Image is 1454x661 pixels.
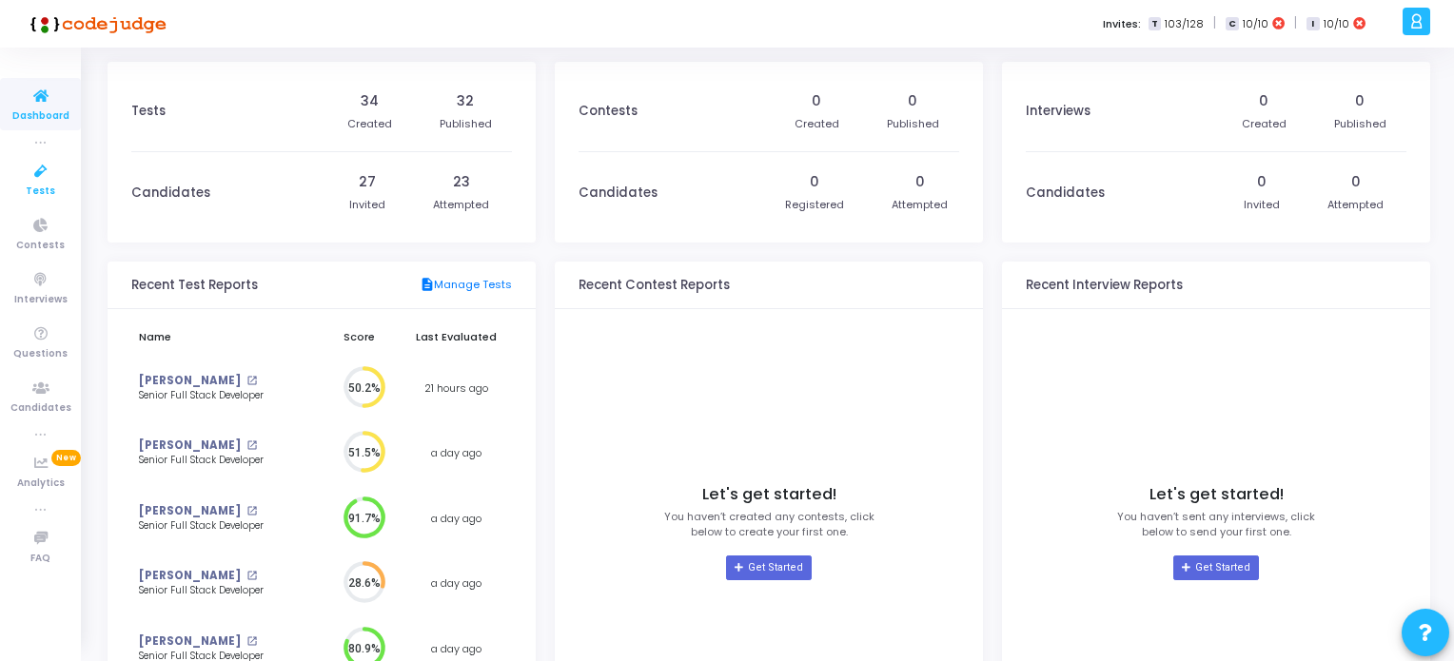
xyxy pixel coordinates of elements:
div: 23 [453,172,470,192]
div: Attempted [1327,197,1384,213]
h3: Interviews [1026,104,1090,119]
span: 10/10 [1324,16,1349,32]
mat-icon: open_in_new [246,636,257,647]
a: [PERSON_NAME] [139,503,241,519]
td: a day ago [401,420,512,486]
h4: Let's get started! [1149,485,1284,504]
mat-icon: description [420,277,434,294]
div: 0 [915,172,925,192]
a: [PERSON_NAME] [139,568,241,584]
div: Attempted [892,197,948,213]
div: 0 [812,91,821,111]
th: Score [318,319,401,356]
div: Published [440,116,492,132]
h3: Recent Interview Reports [1026,278,1183,293]
div: Attempted [433,197,489,213]
span: | [1213,13,1216,33]
mat-icon: open_in_new [246,571,257,581]
div: Published [887,116,939,132]
h3: Candidates [579,185,658,201]
div: Invited [1244,197,1280,213]
div: Created [795,116,839,132]
div: 27 [359,172,376,192]
div: Senior Full Stack Developer [139,454,286,468]
td: a day ago [401,551,512,616]
div: 34 [361,91,379,111]
mat-icon: open_in_new [246,440,257,451]
div: Created [347,116,392,132]
h3: Recent Test Reports [131,278,258,293]
span: Contests [16,238,65,254]
span: New [51,450,81,466]
h3: Recent Contest Reports [579,278,730,293]
div: Senior Full Stack Developer [139,519,286,534]
div: Created [1242,116,1287,132]
th: Last Evaluated [401,319,512,356]
span: | [1294,13,1297,33]
span: T [1149,17,1161,31]
p: You haven’t sent any interviews, click below to send your first one. [1117,509,1315,540]
span: Candidates [10,400,71,417]
td: 21 hours ago [401,356,512,421]
span: Interviews [14,292,68,308]
h3: Candidates [1026,185,1105,201]
a: Get Started [1173,555,1258,580]
img: logo [24,5,167,43]
a: Get Started [726,555,811,580]
h4: Let's get started! [702,485,836,504]
span: 103/128 [1165,16,1204,32]
a: [PERSON_NAME] [139,373,241,389]
div: 0 [1257,172,1267,192]
span: 10/10 [1243,16,1268,32]
div: Published [1334,116,1386,132]
h3: Contests [579,104,638,119]
div: Invited [349,197,385,213]
h3: Candidates [131,185,210,201]
td: a day ago [401,486,512,552]
a: [PERSON_NAME] [139,437,241,454]
label: Invites: [1103,16,1141,32]
div: Senior Full Stack Developer [139,389,286,403]
mat-icon: open_in_new [246,506,257,516]
span: C [1226,17,1238,31]
a: [PERSON_NAME] [139,633,241,650]
span: Tests [26,184,55,200]
span: Analytics [17,476,65,492]
span: I [1307,17,1319,31]
div: Registered [785,197,844,213]
div: 0 [908,91,917,111]
div: Senior Full Stack Developer [139,584,286,598]
div: 0 [1355,91,1365,111]
th: Name [131,319,318,356]
span: FAQ [30,551,50,567]
a: Manage Tests [420,277,512,294]
h3: Tests [131,104,166,119]
mat-icon: open_in_new [246,376,257,386]
span: Questions [13,346,68,362]
p: You haven’t created any contests, click below to create your first one. [664,509,874,540]
span: Dashboard [12,108,69,125]
div: 0 [1351,172,1361,192]
div: 0 [810,172,819,192]
div: 0 [1259,91,1268,111]
div: 32 [457,91,474,111]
